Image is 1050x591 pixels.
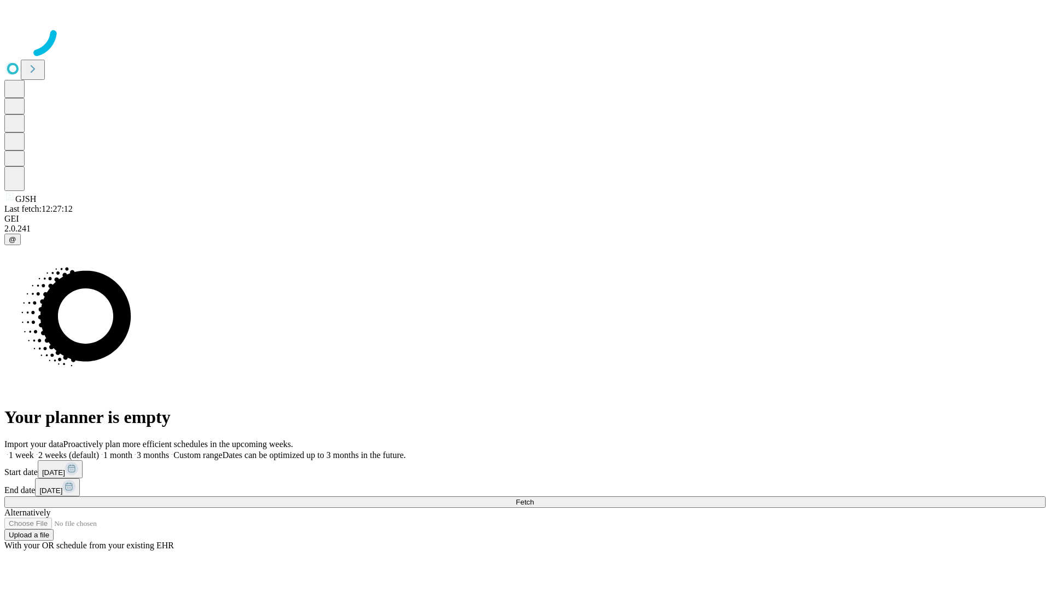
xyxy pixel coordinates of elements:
[4,439,63,449] span: Import your data
[9,450,34,460] span: 1 week
[137,450,169,460] span: 3 months
[38,450,99,460] span: 2 weeks (default)
[4,541,174,550] span: With your OR schedule from your existing EHR
[4,478,1046,496] div: End date
[4,214,1046,224] div: GEI
[173,450,222,460] span: Custom range
[516,498,534,506] span: Fetch
[35,478,80,496] button: [DATE]
[4,496,1046,508] button: Fetch
[4,508,50,517] span: Alternatively
[4,529,54,541] button: Upload a file
[4,234,21,245] button: @
[9,235,16,244] span: @
[42,468,65,477] span: [DATE]
[15,194,36,204] span: GJSH
[4,407,1046,427] h1: Your planner is empty
[39,486,62,495] span: [DATE]
[4,204,73,213] span: Last fetch: 12:27:12
[4,460,1046,478] div: Start date
[63,439,293,449] span: Proactively plan more efficient schedules in the upcoming weeks.
[223,450,406,460] span: Dates can be optimized up to 3 months in the future.
[4,224,1046,234] div: 2.0.241
[103,450,132,460] span: 1 month
[38,460,83,478] button: [DATE]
